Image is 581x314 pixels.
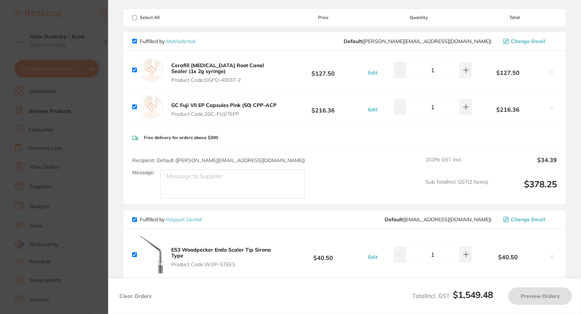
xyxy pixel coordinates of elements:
span: Quantity [366,15,472,20]
span: Change Email [511,38,545,44]
b: GC Fuji VII EP Capsules Pink (50) CPP-ACP [171,102,276,108]
button: ES3 Woodpecker Endo Scaler Tip Sirona Type Product Code:WOP-STEE3 [169,246,281,268]
button: Change Email [501,216,557,223]
span: Product Code: 2GC-FUJI7EPP [171,111,276,117]
button: Clear Orders [117,287,154,305]
b: $216.36 [281,100,366,114]
img: OHFoZ2tmYw [140,235,163,274]
img: empty.jpg [140,95,163,119]
span: peter@matrixdental.com.au [344,38,492,44]
span: Change Email [511,217,545,222]
b: Default [344,38,362,45]
button: Change Email [501,38,557,45]
b: Cerafill [MEDICAL_DATA] Root Canal Sealer (1x 2g syringe) [171,62,264,74]
p: Fulfilled by [140,38,195,44]
a: Matrixdental [166,38,195,45]
span: Product Code: WOP-STEE3 [171,261,279,267]
b: $1,549.48 [453,289,493,300]
button: Preview Orders [508,287,572,305]
span: 10.0 % GST Incl. [425,157,488,173]
output: $34.39 [494,157,557,173]
span: Select All [132,15,205,20]
b: $40.50 [281,248,366,261]
p: Free delivery for orders above $300 [144,135,218,140]
button: GC Fuji VII EP Capsules Pink (50) CPP-ACP Product Code:2GC-FUJI7EPP [169,102,279,117]
button: Edit [366,254,380,260]
span: Sub Total Incl. GST ( 2 Items) [425,179,488,199]
button: Edit [366,106,380,113]
span: Total Incl. GST [412,292,493,299]
b: $216.36 [472,106,544,113]
span: Recipient: Default ( [PERSON_NAME][EMAIL_ADDRESS][DOMAIN_NAME] ) [132,157,305,164]
b: Default [385,216,403,223]
span: orders@raypurtdental.com.au [385,217,492,222]
button: Edit [366,69,380,76]
span: Total [472,15,557,20]
b: $127.50 [281,63,366,77]
b: ES3 Woodpecker Endo Scaler Tip Sirona Type [171,246,271,259]
b: $40.50 [472,254,544,260]
p: Fulfilled by [140,217,202,222]
span: Product Code: DGPD-40037-2 [171,77,279,83]
a: Raypurt Dental [166,216,202,223]
button: Cerafill [MEDICAL_DATA] Root Canal Sealer (1x 2g syringe) Product Code:DGPD-40037-2 [169,62,281,83]
img: empty.jpg [140,58,163,82]
output: $378.25 [494,179,557,199]
span: Price [281,15,366,20]
b: $127.50 [472,69,544,76]
label: Message: [132,169,154,176]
